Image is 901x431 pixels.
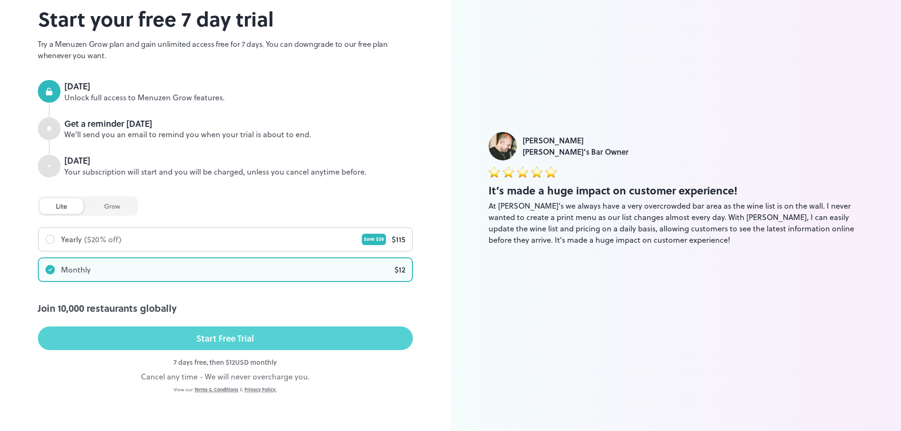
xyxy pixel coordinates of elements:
a: Terms & Conditions [194,386,238,393]
div: Unlock full access to Menuzen Grow features. [64,92,413,103]
img: star [489,166,500,177]
div: grow [88,198,136,214]
h2: Start your free 7 day trial [38,4,413,34]
a: Privacy Policy. [245,386,277,393]
div: It’s made a huge impact on customer experience! [489,183,864,198]
div: View our & [38,386,413,393]
div: At [PERSON_NAME]'s we always have a very overcrowded bar area as the wine list is on the wall. I ... [489,200,864,246]
div: $ 115 [392,234,405,245]
img: star [517,166,528,177]
div: Join 10,000 restaurants globally [38,301,413,315]
img: star [503,166,514,177]
div: [DATE] [64,154,413,167]
img: star [545,166,557,177]
div: We’ll send you an email to remind you when your trial is about to end. [64,129,413,140]
div: Start Free Trial [196,331,254,345]
div: lite [40,198,83,214]
button: Start Free Trial [38,326,413,350]
div: Monthly [61,264,91,275]
div: [PERSON_NAME] [523,135,629,146]
img: star [531,166,542,177]
p: Try a Menuzen Grow plan and gain unlimited access free for 7 days. You can downgrade to our free ... [38,38,413,61]
div: Get a reminder [DATE] [64,117,413,130]
div: Cancel any time - We will never overcharge you. [38,371,413,382]
img: Luke Foyle [489,132,517,160]
div: ($ 20 % off) [84,234,122,245]
div: Your subscription will start and you will be charged, unless you cancel anytime before. [64,167,413,177]
div: 7 days free, then $ 12 USD monthly [38,357,413,367]
div: [PERSON_NAME]’s Bar Owner [523,146,629,158]
div: Save $ 29 [362,234,386,245]
div: Yearly [61,234,82,245]
div: $ 12 [394,264,405,275]
div: [DATE] [64,80,413,92]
